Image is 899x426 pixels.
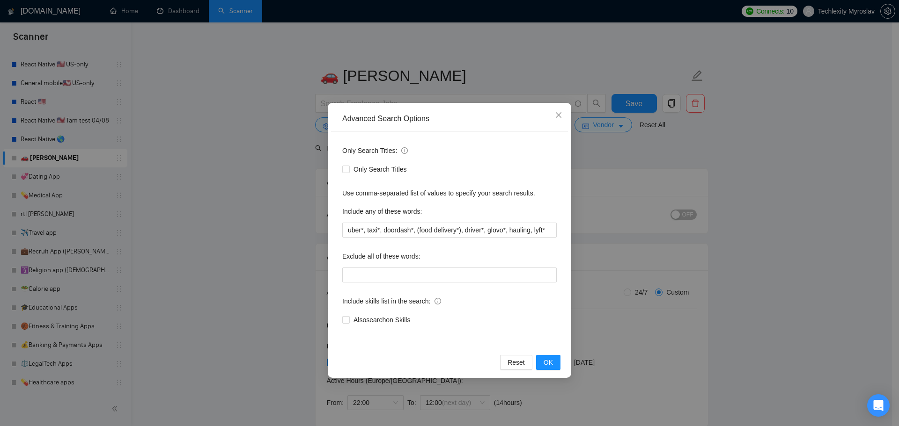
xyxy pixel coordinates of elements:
div: Advanced Search Options [342,114,557,124]
span: Only Search Titles: [342,145,408,156]
span: info-circle [435,298,441,304]
label: Include any of these words: [342,204,422,219]
span: close [555,111,562,119]
button: Close [546,103,571,128]
span: Reset [508,357,525,368]
button: OK [536,355,560,370]
button: Reset [500,355,532,370]
div: Use comma-separated list of values to specify your search results. [342,188,557,198]
div: Open Intercom Messenger [867,394,890,417]
span: info-circle [401,147,408,154]
span: Only Search Titles [350,164,411,174]
span: OK [544,357,553,368]
span: Also search on Skills [350,315,414,325]
span: Include skills list in the search: [342,296,441,306]
label: Exclude all of these words: [342,249,420,264]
